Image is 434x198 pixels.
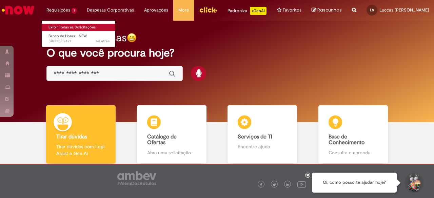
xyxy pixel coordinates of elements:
[228,7,267,15] div: Padroniza
[147,149,196,156] p: Abra uma solicitação
[72,8,77,14] span: 1
[286,183,289,187] img: logo_footer_linkedin.png
[370,8,374,12] span: LS
[238,143,287,150] p: Encontre ajuda
[41,20,116,47] ul: Requisições
[312,7,342,14] a: Rascunhos
[96,39,110,44] time: 23/09/2025 13:57:42
[312,173,397,193] div: Oi, como posso te ajudar hoje?
[42,32,116,45] a: Aberto SR000582497 : Banco de Horas - NEW
[117,171,156,185] img: logo_footer_ambev_rotulo_gray.png
[56,143,105,157] p: Tirar dúvidas com Lupi Assist e Gen Ai
[250,7,267,15] p: +GenAi
[259,183,263,186] img: logo_footer_facebook.png
[1,3,36,17] img: ServiceNow
[273,183,276,186] img: logo_footer_twitter.png
[96,39,110,44] span: 6d atrás
[317,7,342,13] span: Rascunhos
[283,7,301,14] span: Favoritos
[329,149,378,156] p: Consulte e aprenda
[126,105,217,164] a: Catálogo de Ofertas Abra uma solicitação
[297,180,306,189] img: logo_footer_youtube.png
[87,7,134,14] span: Despesas Corporativas
[48,39,110,44] span: SR000582497
[217,105,308,164] a: Serviços de TI Encontre ajuda
[238,133,272,140] b: Serviços de TI
[178,7,189,14] span: More
[42,24,116,31] a: Exibir Todas as Solicitações
[329,133,364,146] b: Base de Conhecimento
[46,47,387,59] h2: O que você procura hoje?
[308,105,399,164] a: Base de Conhecimento Consulte e aprenda
[403,173,424,193] button: Iniciar Conversa de Suporte
[48,34,87,39] span: Banco de Horas - NEW
[147,133,177,146] b: Catálogo de Ofertas
[46,7,70,14] span: Requisições
[56,133,87,140] b: Tirar dúvidas
[36,105,126,164] a: Tirar dúvidas Tirar dúvidas com Lupi Assist e Gen Ai
[199,5,217,15] img: click_logo_yellow_360x200.png
[144,7,168,14] span: Aprovações
[127,33,137,43] img: happy-face.png
[379,7,429,13] span: Luccas [PERSON_NAME]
